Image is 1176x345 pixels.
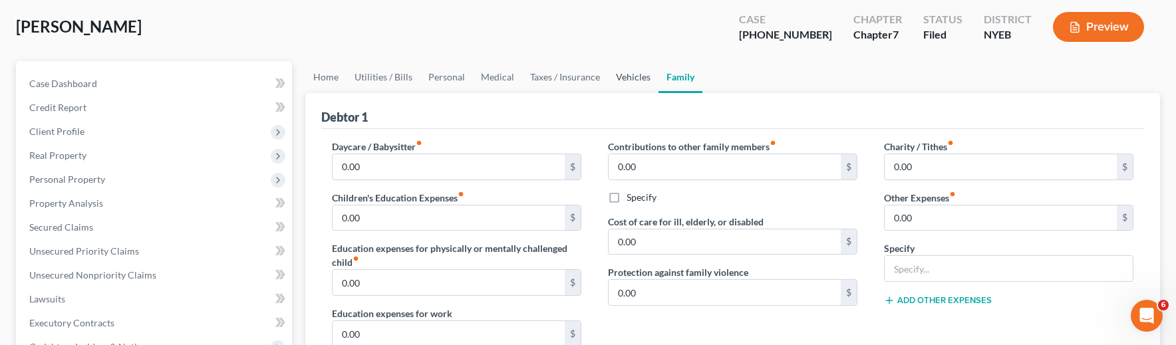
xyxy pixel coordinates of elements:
[565,154,581,179] div: $
[29,78,97,89] span: Case Dashboard
[770,140,776,146] i: fiber_manual_record
[853,12,902,27] div: Chapter
[19,215,292,239] a: Secured Claims
[332,241,581,269] label: Education expenses for physically or mentally challenged child
[19,239,292,263] a: Unsecured Priority Claims
[608,61,659,93] a: Vehicles
[659,61,702,93] a: Family
[739,12,832,27] div: Case
[19,96,292,120] a: Credit Report
[458,191,464,197] i: fiber_manual_record
[1117,205,1133,231] div: $
[19,72,292,96] a: Case Dashboard
[19,263,292,287] a: Unsecured Nonpriority Claims
[19,287,292,311] a: Lawsuits
[416,140,422,146] i: fiber_manual_record
[984,12,1032,27] div: District
[332,306,452,320] label: Education expenses for work
[841,280,857,305] div: $
[841,229,857,255] div: $
[333,154,565,179] input: --
[885,154,1117,179] input: --
[609,280,841,305] input: --
[608,140,776,154] label: Contributions to other family members
[347,61,420,93] a: Utilities / Bills
[29,269,156,281] span: Unsecured Nonpriority Claims
[1053,12,1144,42] button: Preview
[884,295,992,306] button: Add Other Expenses
[885,256,1133,281] input: Specify...
[565,205,581,231] div: $
[473,61,522,93] a: Medical
[333,270,565,295] input: --
[29,150,86,161] span: Real Property
[627,191,657,204] label: Specify
[305,61,347,93] a: Home
[522,61,608,93] a: Taxes / Insurance
[16,17,142,36] span: [PERSON_NAME]
[984,27,1032,43] div: NYEB
[1158,300,1169,310] span: 6
[420,61,473,93] a: Personal
[853,27,902,43] div: Chapter
[19,191,292,215] a: Property Analysis
[353,255,359,262] i: fiber_manual_record
[1117,154,1133,179] div: $
[565,270,581,295] div: $
[29,102,86,113] span: Credit Report
[841,154,857,179] div: $
[332,140,422,154] label: Daycare / Babysitter
[884,191,956,205] label: Other Expenses
[19,311,292,335] a: Executory Contracts
[29,245,139,257] span: Unsecured Priority Claims
[885,205,1117,231] input: --
[333,205,565,231] input: --
[893,28,899,41] span: 7
[739,27,832,43] div: [PHONE_NUMBER]
[321,109,368,125] div: Debtor 1
[923,27,962,43] div: Filed
[1131,300,1163,332] iframe: Intercom live chat
[29,293,65,304] span: Lawsuits
[29,126,84,137] span: Client Profile
[923,12,962,27] div: Status
[609,229,841,255] input: --
[29,173,105,185] span: Personal Property
[949,191,956,197] i: fiber_manual_record
[29,317,114,328] span: Executory Contracts
[608,265,748,279] label: Protection against family violence
[609,154,841,179] input: --
[608,215,764,229] label: Cost of care for ill, elderly, or disabled
[29,197,103,209] span: Property Analysis
[884,241,915,255] label: Specify
[947,140,954,146] i: fiber_manual_record
[332,191,464,205] label: Children's Education Expenses
[884,140,954,154] label: Charity / Tithes
[29,221,93,233] span: Secured Claims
